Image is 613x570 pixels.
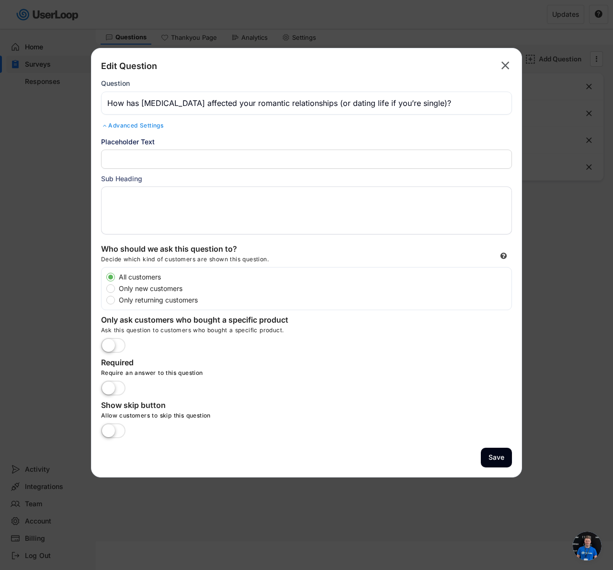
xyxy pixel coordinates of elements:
div: Require an answer to this question [101,369,388,381]
button: Save [481,448,512,467]
div: Only ask customers who bought a specific product [101,315,293,326]
div: Question [101,79,130,88]
div: Decide which kind of customers are shown this question. [101,256,341,267]
div: Required [101,358,293,369]
label: All customers [116,274,511,280]
div: Show skip button [101,400,293,412]
button:  [499,58,512,73]
div: Allow customers to skip this question [101,412,388,423]
text:  [501,58,510,72]
div: Ask this question to customers who bought a specific product. [101,326,512,338]
label: Only new customers [116,285,511,292]
div: Open chat [573,532,602,560]
div: Placeholder Text [101,137,512,147]
input: Type your question here... [101,92,512,115]
div: Edit Question [101,60,157,72]
div: Sub Heading [101,174,512,184]
label: Only returning customers [116,297,511,303]
div: Advanced Settings [101,122,512,129]
div: Who should we ask this question to? [101,244,293,256]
